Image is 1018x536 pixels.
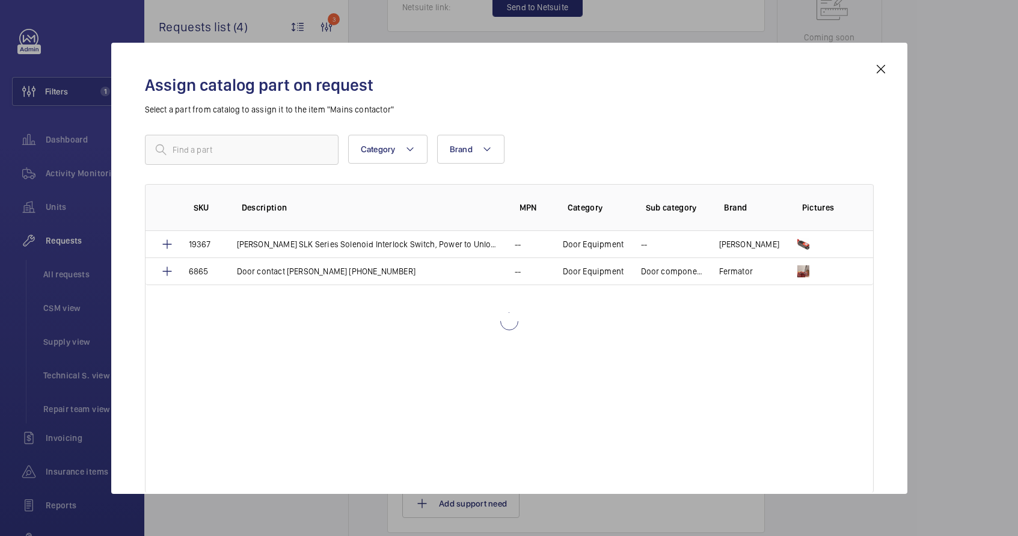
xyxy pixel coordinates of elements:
p: Door components [641,265,705,277]
p: 6865 [189,265,209,277]
h2: Assign catalog part on request [145,74,874,96]
p: Select a part from catalog to assign it to the item "Mains contactor" [145,103,874,116]
p: Category [568,202,627,214]
p: Door contact [PERSON_NAME] [PHONE_NUMBER] [237,265,415,277]
input: Find a part [145,135,339,165]
button: Brand [437,135,504,164]
p: -- [515,265,521,277]
p: Description [242,202,500,214]
p: [PERSON_NAME] SLK Series Solenoid Interlock Switch, Power to Unlock, 24V ac/dc [237,238,500,250]
p: Brand [724,202,783,214]
p: -- [515,238,521,250]
span: Category [361,144,396,154]
p: Fermator [719,265,753,277]
span: Brand [450,144,473,154]
img: -tGbI2UHCqIXYhxnOD2DXmzxq33jTNYf8fcnJmAH4SqplLDM.jpeg [797,265,809,277]
p: 19367 [189,238,211,250]
p: [PERSON_NAME] [719,238,779,250]
p: Sub category [646,202,705,214]
p: MPN [520,202,548,214]
p: Door Equipment [563,265,624,277]
img: kIcYCQYrhYMtDZgyww9aMIrtqapLzo7_hlFDH4Hszg49C51T.png [797,238,809,250]
p: SKU [194,202,222,214]
button: Category [348,135,428,164]
p: -- [641,238,647,250]
p: Door Equipment [563,238,624,250]
p: Pictures [802,202,849,214]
